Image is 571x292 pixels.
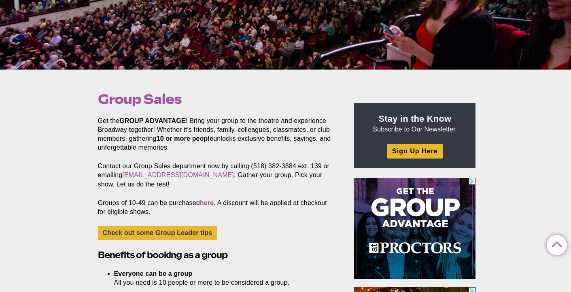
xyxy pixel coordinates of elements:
a: [EMAIL_ADDRESS][DOMAIN_NAME] [122,171,234,178]
h2: Benefits of booking as a group [98,249,336,261]
a: Check out some Group Leader tips [98,226,217,240]
iframe: Advertisement [354,178,475,279]
strong: 10 or more people [157,135,214,142]
li: All you need is 10 people or more to be considered a group. [114,269,324,287]
p: Subscribe to Our Newsletter. [364,113,466,134]
strong: GROUP ADVANTAGE [119,117,186,124]
p: Get the ! Bring your group to the theatre and experience Broadway together! Whether it’s friends,... [98,116,336,152]
strong: Stay in the Know [379,114,452,124]
p: Groups of 10-49 can be purchased . A discount will be applied at checkout for eligible shows. [98,199,336,216]
h1: Group Sales [98,91,336,107]
a: Sign Up Here [387,144,442,158]
a: here [200,199,214,206]
a: Back to Top [547,235,563,252]
strong: Everyone can be a group [114,270,193,277]
p: Contact our Group Sales department now by calling (518) 382-3884 ext. 139 or emailing . Gather yo... [98,162,336,188]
